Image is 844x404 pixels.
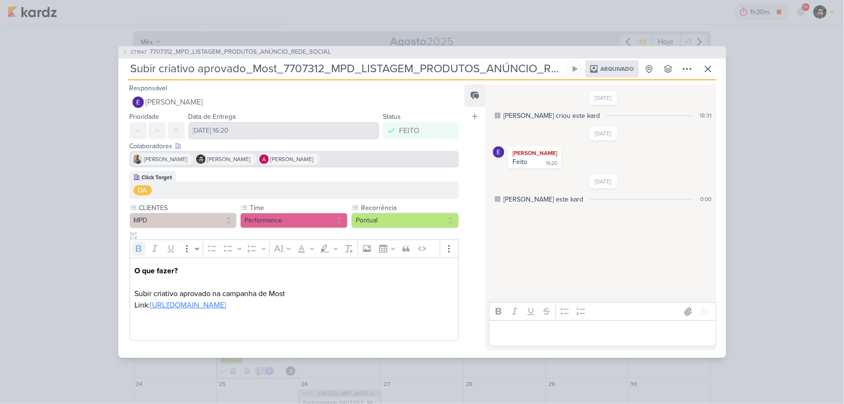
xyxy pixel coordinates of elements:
[489,302,716,321] div: Editor toolbar
[142,173,172,182] div: Click Target
[130,258,459,341] div: Editor editing area: main
[383,122,459,139] button: FEITO
[146,96,203,108] span: [PERSON_NAME]
[503,194,583,204] div: [PERSON_NAME] este kard
[489,320,716,346] div: Editor editing area: main
[138,185,147,195] div: QA
[133,96,144,108] img: Eduardo Quaresma
[208,155,251,164] span: [PERSON_NAME]
[130,213,237,228] button: MPD
[150,48,332,57] span: 7707312_MPD_LISTAGEM_PRODUTOS_ANÚNCIO_REDE_SOCIAL
[130,113,160,121] label: Prioridade
[259,154,269,164] img: Alessandra Gomes
[399,125,419,136] div: FEITO
[240,213,348,228] button: Performance
[130,48,148,56] span: CT1547
[351,213,459,228] button: Pontual
[249,203,348,213] label: Time
[503,111,600,121] div: [PERSON_NAME] criou este kard
[134,265,454,334] p: Subir criativo aprovado na campanha de Most Link:
[134,266,178,276] strong: O que fazer?
[512,158,527,166] div: Feito
[130,240,459,258] div: Editor toolbar
[130,84,168,92] label: Responsável
[150,300,226,310] a: [URL][DOMAIN_NAME]
[700,111,712,120] div: 18:31
[130,141,459,151] div: Colaboradores
[122,48,332,57] button: CT1547 7707312_MPD_LISTAGEM_PRODUTOS_ANÚNCIO_REDE_SOCIAL
[128,60,565,77] input: Kard Sem Título
[144,155,188,164] span: [PERSON_NAME]
[493,146,504,158] img: Eduardo Quaresma
[133,154,142,164] img: Iara Santos
[271,155,314,164] span: [PERSON_NAME]
[138,203,237,213] label: CLIENTES
[189,113,236,121] label: Data de Entrega
[546,160,558,167] div: 16:20
[189,122,379,139] input: Select a date
[383,113,401,121] label: Status
[360,203,459,213] label: Recorrência
[586,60,639,77] div: Arquivado
[196,154,206,164] img: Nelito Junior
[130,94,459,111] button: [PERSON_NAME]
[510,148,560,158] div: [PERSON_NAME]
[571,65,579,73] div: Ligar relógio
[701,195,712,203] div: 0:00
[601,66,634,72] span: Arquivado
